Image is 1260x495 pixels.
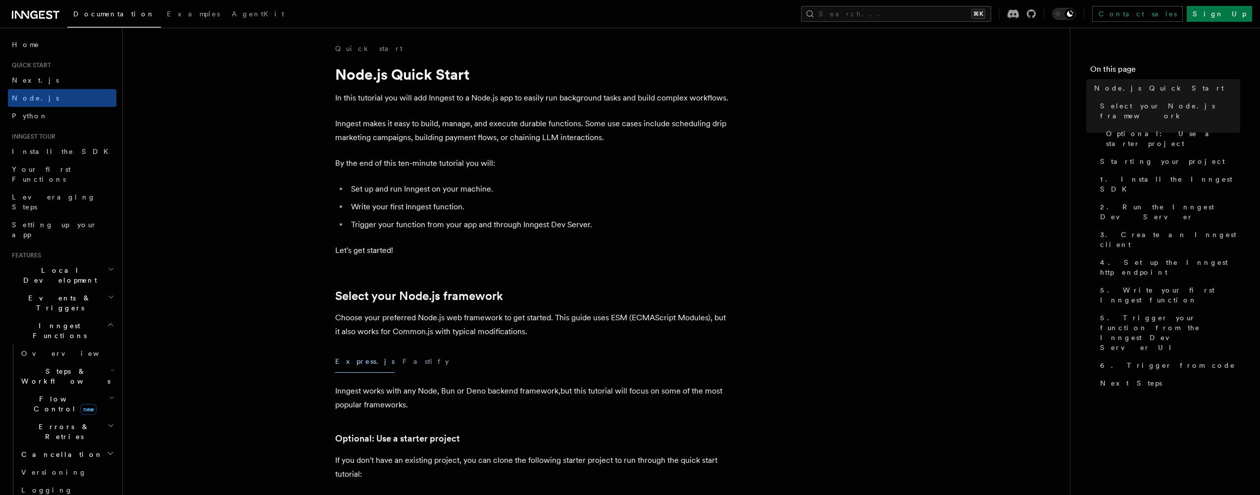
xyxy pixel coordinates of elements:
button: Local Development [8,261,116,289]
p: In this tutorial you will add Inngest to a Node.js app to easily run background tasks and build c... [335,91,731,105]
button: Inngest Functions [8,317,116,345]
button: Errors & Retries [17,418,116,445]
li: Set up and run Inngest on your machine. [348,182,731,196]
a: 4. Set up the Inngest http endpoint [1096,253,1240,281]
button: Fastify [403,350,449,373]
span: Your first Functions [12,165,71,183]
a: 5. Write your first Inngest function [1096,281,1240,309]
a: Contact sales [1092,6,1183,22]
span: 2. Run the Inngest Dev Server [1100,202,1240,222]
a: 2. Run the Inngest Dev Server [1096,198,1240,226]
span: 5. Trigger your function from the Inngest Dev Server UI [1100,313,1240,352]
a: Overview [17,345,116,362]
span: Node.js Quick Start [1094,83,1224,93]
a: Optional: Use a starter project [1102,125,1240,152]
button: Search...⌘K [801,6,991,22]
p: Inngest works with any Node, Bun or Deno backend framework,but this tutorial will focus on some o... [335,384,731,412]
a: Your first Functions [8,160,116,188]
span: Leveraging Steps [12,193,96,211]
a: Install the SDK [8,143,116,160]
p: Let's get started! [335,244,731,257]
a: Examples [161,3,226,27]
button: Express.js [335,350,395,373]
kbd: ⌘K [971,9,985,19]
span: 6. Trigger from code [1100,360,1235,370]
span: Examples [167,10,220,18]
span: Home [12,40,40,49]
a: Leveraging Steps [8,188,116,216]
span: 3. Create an Inngest client [1100,230,1240,249]
span: Local Development [8,265,108,285]
span: Next.js [12,76,59,84]
span: Next Steps [1100,378,1162,388]
button: Cancellation [17,445,116,463]
span: Select your Node.js framework [1100,101,1240,121]
a: Setting up your app [8,216,116,244]
p: By the end of this ten-minute tutorial you will: [335,156,731,170]
p: If you don't have an existing project, you can clone the following starter project to run through... [335,453,731,481]
span: Node.js [12,94,59,102]
span: AgentKit [232,10,284,18]
span: Install the SDK [12,148,114,155]
h1: Node.js Quick Start [335,65,731,83]
button: Flow Controlnew [17,390,116,418]
span: Cancellation [17,449,103,459]
a: Documentation [67,3,161,28]
a: 5. Trigger your function from the Inngest Dev Server UI [1096,309,1240,356]
a: AgentKit [226,3,290,27]
a: Next Steps [1096,374,1240,392]
span: Errors & Retries [17,422,107,442]
span: Events & Triggers [8,293,108,313]
span: Setting up your app [12,221,97,239]
a: Python [8,107,116,125]
span: 4. Set up the Inngest http endpoint [1100,257,1240,277]
span: Flow Control [17,394,109,414]
span: Features [8,251,41,259]
span: Python [12,112,48,120]
a: 3. Create an Inngest client [1096,226,1240,253]
a: 1. Install the Inngest SDK [1096,170,1240,198]
button: Events & Triggers [8,289,116,317]
a: Sign Up [1187,6,1252,22]
span: Optional: Use a starter project [1106,129,1240,148]
p: Choose your preferred Node.js web framework to get started. This guide uses ESM (ECMAScript Modul... [335,311,731,339]
button: Steps & Workflows [17,362,116,390]
a: Node.js [8,89,116,107]
span: 1. Install the Inngest SDK [1100,174,1240,194]
span: Documentation [73,10,155,18]
a: Optional: Use a starter project [335,432,460,445]
span: Inngest tour [8,133,55,141]
span: Starting your project [1100,156,1225,166]
span: Quick start [8,61,51,69]
span: Versioning [21,468,87,476]
button: Toggle dark mode [1052,8,1076,20]
span: 5. Write your first Inngest function [1100,285,1240,305]
a: Home [8,36,116,53]
span: Inngest Functions [8,321,107,341]
span: Logging [21,486,73,494]
h4: On this page [1090,63,1240,79]
p: Inngest makes it easy to build, manage, and execute durable functions. Some use cases include sch... [335,117,731,145]
span: Overview [21,349,123,357]
a: Select your Node.js framework [1096,97,1240,125]
a: Starting your project [1096,152,1240,170]
span: Steps & Workflows [17,366,110,386]
li: Write your first Inngest function. [348,200,731,214]
span: new [80,404,97,415]
a: Quick start [335,44,403,53]
a: Versioning [17,463,116,481]
a: 6. Trigger from code [1096,356,1240,374]
li: Trigger your function from your app and through Inngest Dev Server. [348,218,731,232]
a: Select your Node.js framework [335,289,503,303]
a: Node.js Quick Start [1090,79,1240,97]
a: Next.js [8,71,116,89]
